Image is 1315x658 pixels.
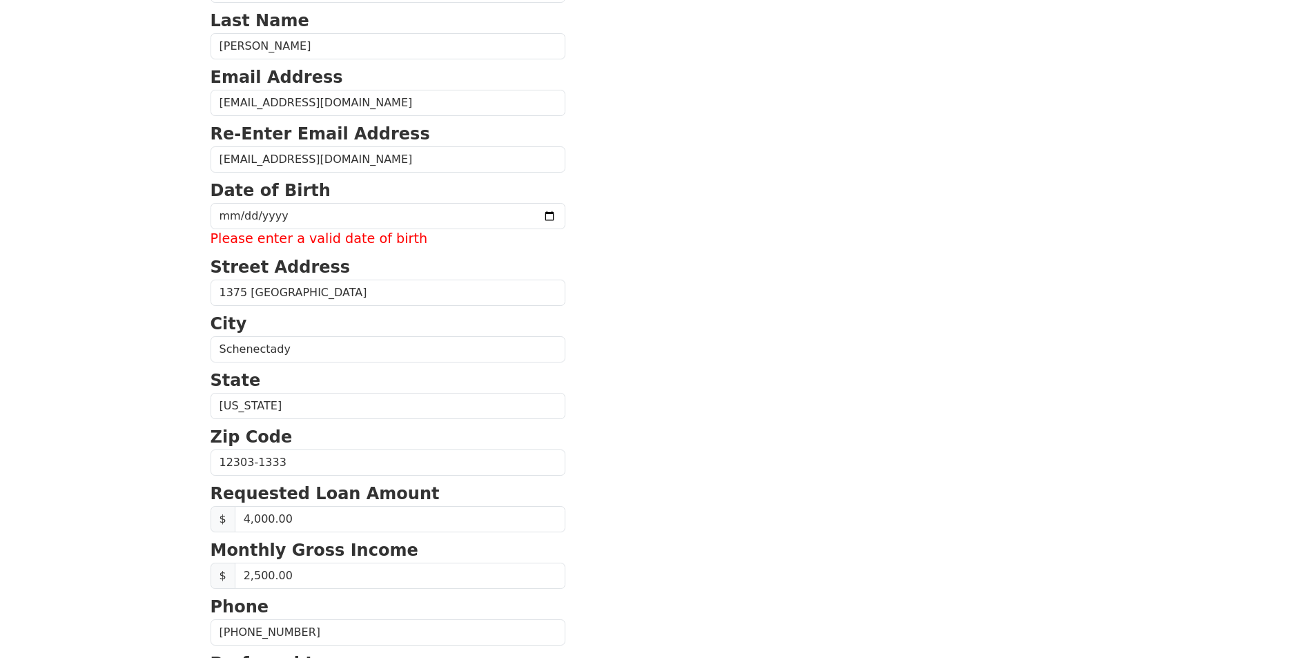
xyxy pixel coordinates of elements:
[211,314,247,333] strong: City
[211,597,269,617] strong: Phone
[211,506,235,532] span: $
[211,563,235,589] span: $
[211,427,293,447] strong: Zip Code
[211,371,261,390] strong: State
[211,124,430,144] strong: Re-Enter Email Address
[211,258,351,277] strong: Street Address
[211,33,565,59] input: Last Name
[211,619,565,646] input: Phone
[211,146,565,173] input: Re-Enter Email Address
[211,90,565,116] input: Email Address
[235,506,565,532] input: Requested Loan Amount
[211,229,565,249] label: Please enter a valid date of birth
[211,538,565,563] p: Monthly Gross Income
[211,280,565,306] input: Street Address
[211,449,565,476] input: Zip Code
[211,68,343,87] strong: Email Address
[211,181,331,200] strong: Date of Birth
[211,484,440,503] strong: Requested Loan Amount
[211,336,565,362] input: City
[211,11,309,30] strong: Last Name
[235,563,565,589] input: Monthly Gross Income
